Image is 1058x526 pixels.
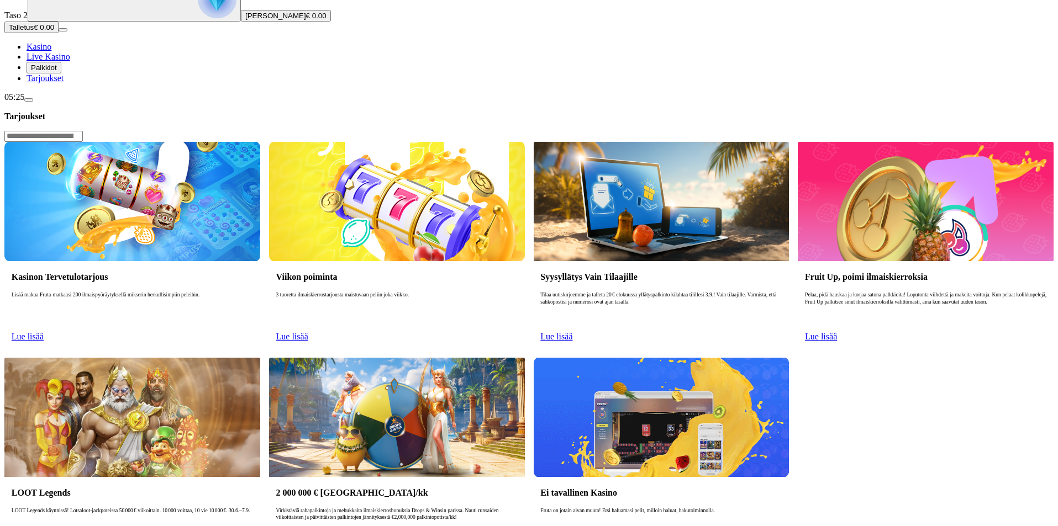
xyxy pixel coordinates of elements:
button: menu [59,28,67,31]
nav: Main menu [4,42,1054,83]
button: menu [24,98,33,102]
p: 3 tuoretta ilmaiskierrostarjousta maistuvaan peliin joka viikko. [276,291,518,327]
h3: Ei tavallinen Kasino [540,487,782,498]
img: Viikon poiminta [269,142,525,261]
h3: LOOT Legends [12,487,253,498]
button: [PERSON_NAME]€ 0.00 [241,10,331,22]
h3: Tarjoukset [4,111,1054,121]
a: Live Kasino [27,52,70,61]
a: Kasino [27,42,51,51]
h3: Kasinon Tervetulotarjous [12,272,253,282]
img: 2 000 000 € Palkintopotti/kk [269,358,525,477]
p: Tilaa uutiskirjeemme ja talleta 20 € elokuussa yllätyspalkinto kilahtaa tilillesi 3.9.! Vain tila... [540,291,782,327]
h3: Viikon poiminta [276,272,518,282]
span: [PERSON_NAME] [245,12,306,20]
span: € 0.00 [34,23,54,31]
span: € 0.00 [306,12,327,20]
p: Lisää makua Fruta-matkaasi 200 ilmaispyöräytyksellä mikserin herkullisimpiin peleihin. [12,291,253,327]
a: Lue lisää [805,332,837,341]
span: Talletus [9,23,34,31]
img: Ei tavallinen Kasino [534,358,789,477]
a: Lue lisää [540,332,572,341]
input: Search [4,131,83,142]
img: Kasinon Tervetulotarjous [4,142,260,261]
img: Fruit Up, poimi ilmaiskierroksia [798,142,1054,261]
h3: Fruit Up, poimi ilmaiskierroksia [805,272,1046,282]
img: LOOT Legends [4,358,260,477]
h3: 2 000 000 € [GEOGRAPHIC_DATA]/kk [276,487,518,498]
button: Palkkiot [27,62,61,73]
h3: Syysyllätys Vain Tilaajille [540,272,782,282]
span: Taso 2 [4,10,28,20]
span: 05:25 [4,92,24,102]
img: Syysyllätys Vain Tilaajille [534,142,789,261]
button: Talletusplus icon€ 0.00 [4,22,59,33]
a: Lue lisää [12,332,44,341]
p: Pelaa, pidä hauskaa ja korjaa satona palkkioita! Loputonta viihdettä ja makeita voittoja. Kun pel... [805,291,1046,327]
a: Tarjoukset [27,73,64,83]
span: Palkkiot [31,63,57,72]
a: Lue lisää [276,332,308,341]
